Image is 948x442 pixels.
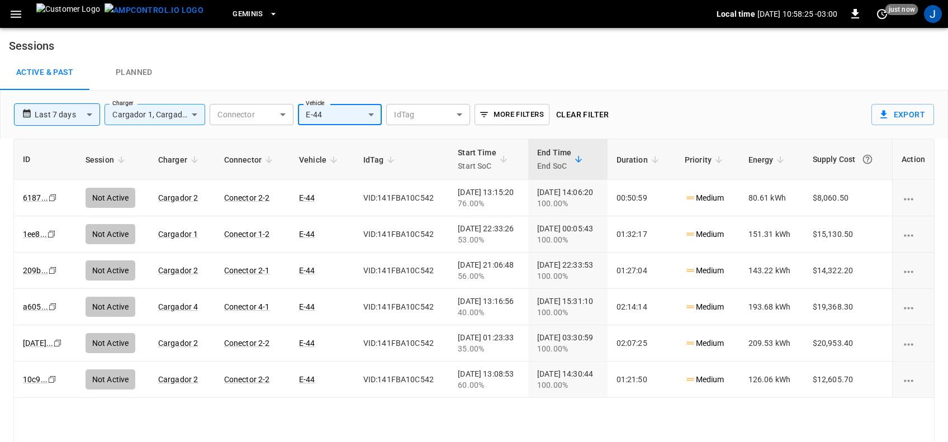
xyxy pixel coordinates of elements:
[86,333,136,353] div: Not Active
[458,259,519,282] div: [DATE] 21:06:48
[224,153,276,167] span: Connector
[224,339,270,348] a: Conector 2-2
[354,289,449,325] td: VID:141FBA10C542
[804,180,892,216] td: $8,060.50
[23,193,48,202] a: 6187...
[23,230,47,239] a: 1ee8...
[363,153,399,167] span: IdTag
[685,229,724,240] p: Medium
[902,374,925,385] div: charging session options
[804,362,892,398] td: $12,605.70
[354,362,449,398] td: VID:141FBA10C542
[608,253,676,289] td: 01:27:04
[902,338,925,349] div: charging session options
[537,146,571,173] div: End Time
[902,229,925,240] div: charging session options
[685,192,724,204] p: Medium
[158,302,198,311] a: Cargador 4
[458,270,519,282] div: 56.00%
[299,230,315,239] a: E-44
[112,99,134,108] label: Charger
[14,139,77,180] th: ID
[299,266,315,275] a: E-44
[740,362,804,398] td: 126.06 kWh
[458,159,496,173] p: Start SoC
[748,153,788,167] span: Energy
[685,301,724,313] p: Medium
[23,339,53,348] a: [DATE]...
[537,223,599,245] div: [DATE] 00:05:43
[873,5,891,23] button: set refresh interval
[608,289,676,325] td: 02:14:14
[354,325,449,362] td: VID:141FBA10C542
[46,228,58,240] div: copy
[458,146,511,173] span: Start TimeStart SoC
[458,296,519,318] div: [DATE] 13:16:56
[740,289,804,325] td: 193.68 kWh
[48,301,59,313] div: copy
[537,270,599,282] div: 100.00%
[23,375,48,384] a: 10c9...
[86,260,136,281] div: Not Active
[740,253,804,289] td: 143.22 kWh
[86,297,136,317] div: Not Active
[89,55,179,91] a: Planned
[537,198,599,209] div: 100.00%
[458,343,519,354] div: 35.00%
[158,266,198,275] a: Cargador 2
[14,139,934,398] table: sessions table
[892,139,934,180] th: Action
[224,193,270,202] a: Conector 2-2
[608,216,676,253] td: 01:32:17
[871,104,934,125] button: Export
[537,379,599,391] div: 100.00%
[857,149,878,169] button: The cost of your charging session based on your supply rates
[685,265,724,277] p: Medium
[458,223,519,245] div: [DATE] 22:33:26
[537,332,599,354] div: [DATE] 03:30:59
[717,8,755,20] p: Local time
[354,216,449,253] td: VID:141FBA10C542
[158,339,198,348] a: Cargador 2
[105,3,203,17] img: ampcontrol.io logo
[685,374,724,386] p: Medium
[299,153,341,167] span: Vehicle
[537,187,599,209] div: [DATE] 14:06:20
[47,373,58,386] div: copy
[158,193,198,202] a: Cargador 2
[105,104,205,125] div: Cargador 1, Cargador 2, Cargador 3, Cargador 4
[224,302,270,311] a: Conector 4-1
[458,368,519,391] div: [DATE] 13:08:53
[804,325,892,362] td: $20,953.40
[902,192,925,203] div: charging session options
[537,146,586,173] span: End TimeEnd SoC
[902,301,925,312] div: charging session options
[537,296,599,318] div: [DATE] 15:31:10
[537,159,571,173] p: End SoC
[740,180,804,216] td: 80.61 kWh
[458,146,496,173] div: Start Time
[537,368,599,391] div: [DATE] 14:30:44
[804,289,892,325] td: $19,368.30
[885,4,918,15] span: just now
[354,180,449,216] td: VID:141FBA10C542
[23,266,48,275] a: 209b...
[608,325,676,362] td: 02:07:25
[48,192,59,204] div: copy
[458,198,519,209] div: 76.00%
[475,104,549,125] button: More Filters
[458,307,519,318] div: 40.00%
[233,8,263,21] span: Geminis
[617,153,662,167] span: Duration
[458,332,519,354] div: [DATE] 01:23:33
[354,253,449,289] td: VID:141FBA10C542
[53,337,64,349] div: copy
[537,343,599,354] div: 100.00%
[458,234,519,245] div: 53.00%
[924,5,942,23] div: profile-icon
[458,187,519,209] div: [DATE] 13:15:20
[537,307,599,318] div: 100.00%
[740,325,804,362] td: 209.53 kWh
[458,379,519,391] div: 60.00%
[804,216,892,253] td: $15,130.50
